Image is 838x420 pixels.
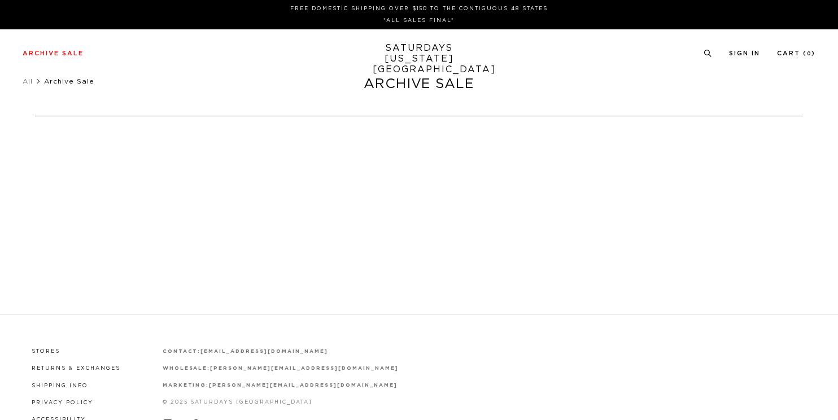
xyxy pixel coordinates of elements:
[209,383,397,388] a: [PERSON_NAME][EMAIL_ADDRESS][DOMAIN_NAME]
[32,349,60,354] a: Stores
[729,50,760,56] a: Sign In
[200,349,328,354] a: [EMAIL_ADDRESS][DOMAIN_NAME]
[23,50,84,56] a: Archive Sale
[163,398,399,406] p: © 2025 Saturdays [GEOGRAPHIC_DATA]
[373,43,466,75] a: SATURDAYS[US_STATE][GEOGRAPHIC_DATA]
[210,366,398,371] a: [PERSON_NAME][EMAIL_ADDRESS][DOMAIN_NAME]
[32,400,93,405] a: Privacy Policy
[23,78,33,85] a: All
[32,383,88,388] a: Shipping Info
[32,366,120,371] a: Returns & Exchanges
[27,16,811,25] p: *ALL SALES FINAL*
[44,78,94,85] span: Archive Sale
[807,51,811,56] small: 0
[163,349,201,354] strong: contact:
[27,5,811,13] p: FREE DOMESTIC SHIPPING OVER $150 TO THE CONTIGUOUS 48 STATES
[777,50,815,56] a: Cart (0)
[163,366,211,371] strong: wholesale:
[163,383,209,388] strong: marketing:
